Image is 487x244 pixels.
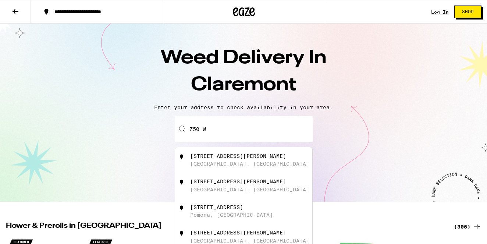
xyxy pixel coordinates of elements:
a: Log In [431,10,449,14]
p: Enter your address to check availability in your area. [7,105,480,110]
div: [STREET_ADDRESS][PERSON_NAME] [190,153,286,159]
a: Shop [449,6,487,18]
span: Claremont [191,75,296,95]
div: [STREET_ADDRESS] [190,204,243,210]
h1: Weed Delivery In [115,45,372,99]
div: [GEOGRAPHIC_DATA], [GEOGRAPHIC_DATA] [190,238,309,244]
a: (305) [454,222,481,231]
img: 750 West Holt Boulevard [178,230,185,237]
div: Pomona, [GEOGRAPHIC_DATA] [190,212,273,218]
img: 750 West 3rd Street [178,204,185,212]
button: Shop [454,6,481,18]
h2: Flower & Prerolls in [GEOGRAPHIC_DATA] [6,222,445,231]
span: Shop [462,10,474,14]
div: [GEOGRAPHIC_DATA], [GEOGRAPHIC_DATA] [190,187,309,192]
img: 750 West Bonita Avenue [178,178,185,186]
div: [STREET_ADDRESS][PERSON_NAME] [190,230,286,236]
img: 750 West San Jose Avenue [178,153,185,160]
div: [GEOGRAPHIC_DATA], [GEOGRAPHIC_DATA] [190,161,309,167]
input: Enter your delivery address [175,116,313,142]
span: Hi. Need any help? [4,5,53,11]
div: [STREET_ADDRESS][PERSON_NAME] [190,178,286,184]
